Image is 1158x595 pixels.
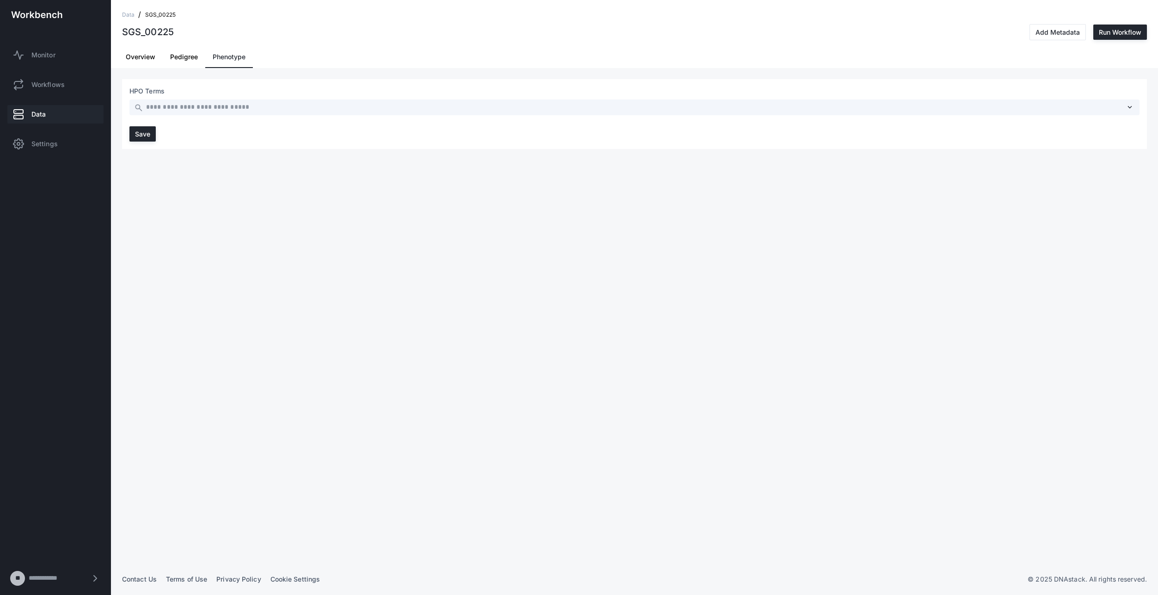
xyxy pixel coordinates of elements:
[7,105,104,124] a: Data
[7,75,104,94] a: Workflows
[126,54,155,60] span: Overview
[31,50,55,60] span: Monitor
[122,575,157,583] a: Contact Us
[31,139,58,149] span: Settings
[1029,24,1086,40] button: Add Metadata
[1126,103,1134,112] span: expand_more
[7,135,104,153] a: Settings
[170,54,198,60] span: Pedigree
[138,10,141,19] span: /
[135,130,150,138] div: Save
[31,80,65,89] span: Workflows
[7,46,104,64] a: Monitor
[1093,25,1147,40] button: Run Workflow
[270,575,320,583] a: Cookie Settings
[1099,28,1141,36] div: Run Workflow
[31,110,46,119] span: Data
[122,10,135,19] span: Data
[122,28,174,37] div: SGS_00225
[1028,575,1147,584] p: © 2025 DNAstack. All rights reserved.
[216,575,261,583] a: Privacy Policy
[11,11,62,19] img: workbench-logo-white.svg
[213,54,245,60] span: Phenotype
[166,575,207,583] a: Terms of Use
[129,126,156,142] button: Save
[129,87,1140,96] h3: HPO Terms
[134,103,143,112] span: search
[145,10,176,19] span: SGS_00225
[1035,28,1080,36] div: Add Metadata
